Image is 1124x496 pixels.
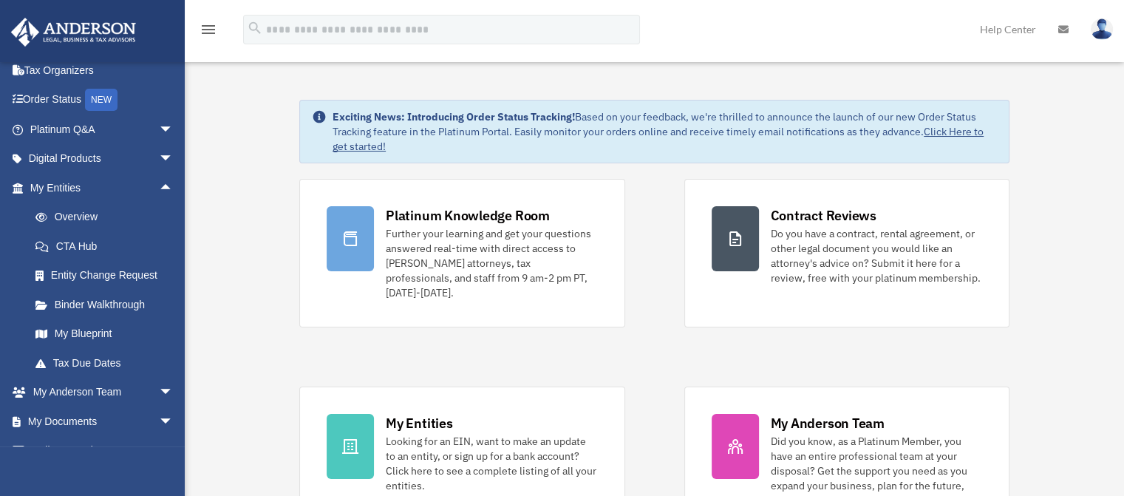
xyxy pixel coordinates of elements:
[299,179,624,327] a: Platinum Knowledge Room Further your learning and get your questions answered real-time with dire...
[21,231,196,261] a: CTA Hub
[85,89,117,111] div: NEW
[247,20,263,36] i: search
[333,110,575,123] strong: Exciting News: Introducing Order Status Tracking!
[21,261,196,291] a: Entity Change Request
[159,173,188,203] span: arrow_drop_up
[10,115,196,144] a: Platinum Q&Aarrow_drop_down
[21,290,196,319] a: Binder Walkthrough
[10,378,196,407] a: My Anderson Teamarrow_drop_down
[684,179,1009,327] a: Contract Reviews Do you have a contract, rental agreement, or other legal document you would like...
[10,436,196,466] a: Online Learningarrow_drop_down
[386,434,597,493] div: Looking for an EIN, want to make an update to an entity, or sign up for a bank account? Click her...
[21,348,196,378] a: Tax Due Dates
[200,21,217,38] i: menu
[386,226,597,300] div: Further your learning and get your questions answered real-time with direct access to [PERSON_NAM...
[10,407,196,436] a: My Documentsarrow_drop_down
[21,203,196,232] a: Overview
[1091,18,1113,40] img: User Pic
[159,115,188,145] span: arrow_drop_down
[10,85,196,115] a: Order StatusNEW
[159,436,188,466] span: arrow_drop_down
[200,26,217,38] a: menu
[10,144,196,174] a: Digital Productsarrow_drop_down
[386,206,550,225] div: Platinum Knowledge Room
[333,125,984,153] a: Click Here to get started!
[386,414,452,432] div: My Entities
[7,18,140,47] img: Anderson Advisors Platinum Portal
[771,226,982,285] div: Do you have a contract, rental agreement, or other legal document you would like an attorney's ad...
[771,206,876,225] div: Contract Reviews
[10,55,196,85] a: Tax Organizers
[10,173,196,203] a: My Entitiesarrow_drop_up
[159,144,188,174] span: arrow_drop_down
[159,378,188,408] span: arrow_drop_down
[771,414,885,432] div: My Anderson Team
[333,109,997,154] div: Based on your feedback, we're thrilled to announce the launch of our new Order Status Tracking fe...
[159,407,188,437] span: arrow_drop_down
[21,319,196,349] a: My Blueprint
